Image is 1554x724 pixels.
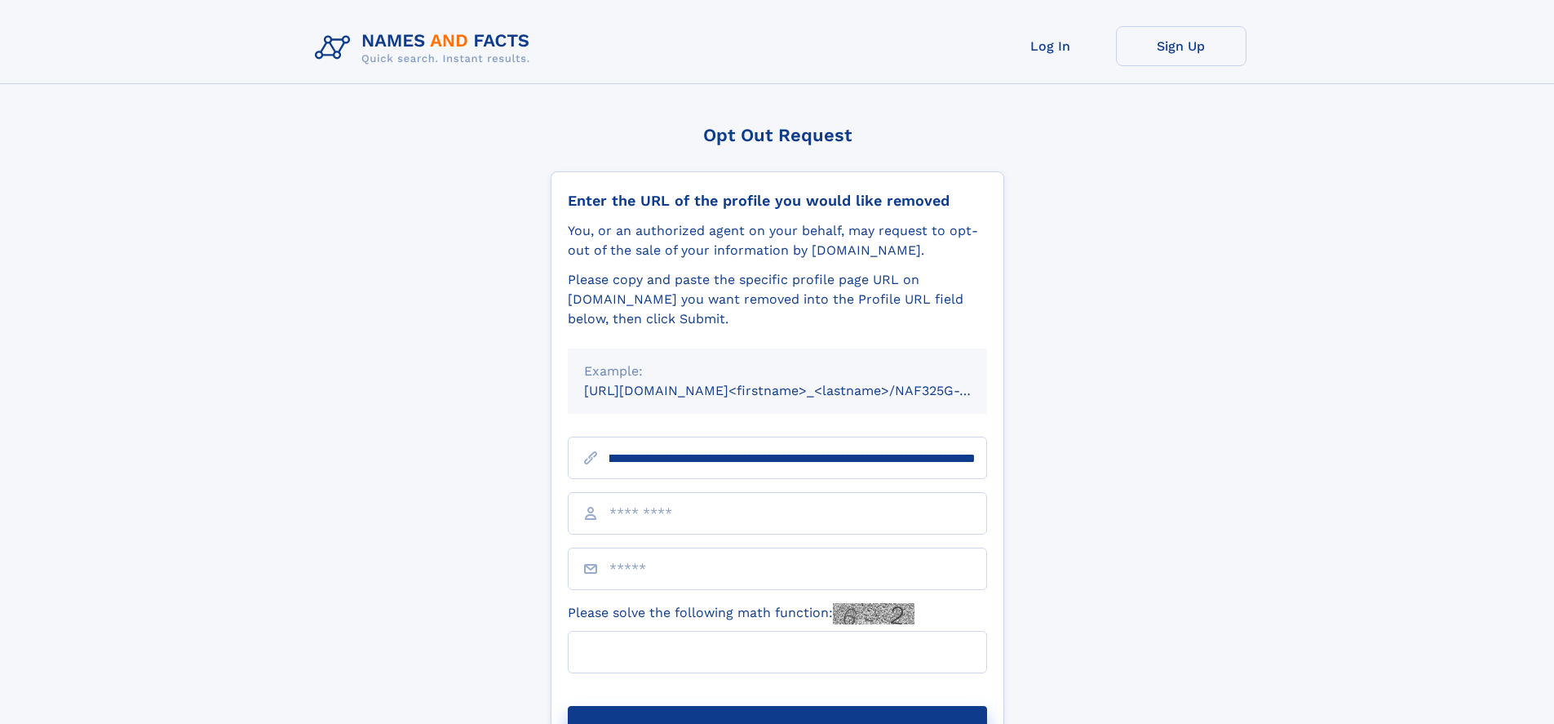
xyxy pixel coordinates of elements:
[551,125,1004,145] div: Opt Out Request
[568,221,987,260] div: You, or an authorized agent on your behalf, may request to opt-out of the sale of your informatio...
[568,270,987,329] div: Please copy and paste the specific profile page URL on [DOMAIN_NAME] you want removed into the Pr...
[568,603,914,624] label: Please solve the following math function:
[308,26,543,70] img: Logo Names and Facts
[568,192,987,210] div: Enter the URL of the profile you would like removed
[1116,26,1246,66] a: Sign Up
[985,26,1116,66] a: Log In
[584,383,1018,398] small: [URL][DOMAIN_NAME]<firstname>_<lastname>/NAF325G-xxxxxxxx
[584,362,971,381] div: Example:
